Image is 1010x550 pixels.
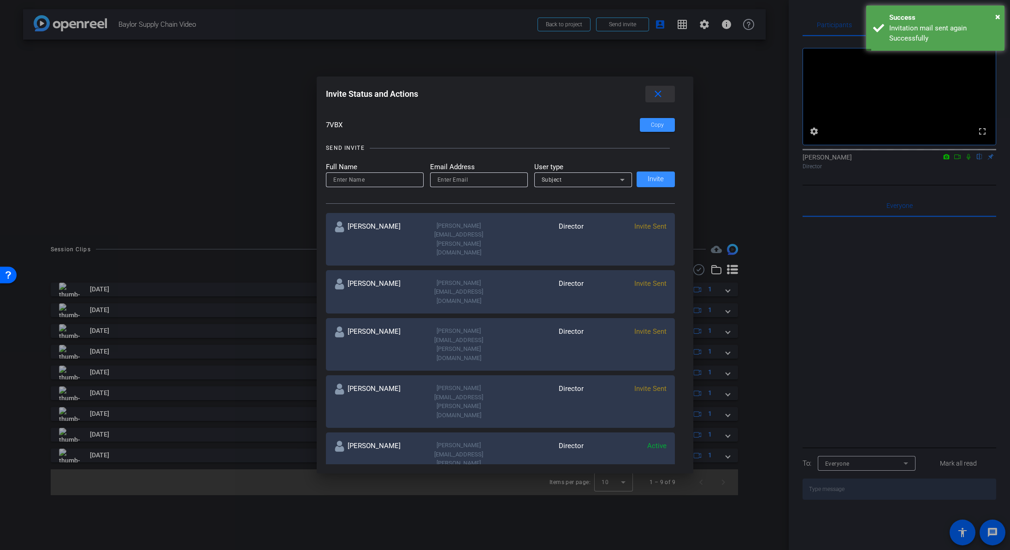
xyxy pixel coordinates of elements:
input: Enter Email [437,174,520,185]
div: [PERSON_NAME][EMAIL_ADDRESS][DOMAIN_NAME] [417,278,500,306]
div: [PERSON_NAME][EMAIL_ADDRESS][PERSON_NAME][DOMAIN_NAME] [417,384,500,420]
div: Director [501,221,584,257]
span: Subject [542,177,562,183]
div: [PERSON_NAME] [334,278,417,306]
div: Invite Status and Actions [326,86,675,102]
div: Director [501,278,584,306]
button: Close [995,10,1000,24]
mat-label: Full Name [326,162,424,172]
mat-label: Email Address [430,162,528,172]
div: Invitation mail sent again Successfully [889,23,998,44]
div: [PERSON_NAME] [334,326,417,362]
div: SEND INVITE [326,143,364,153]
div: Success [889,12,998,23]
span: Active [647,442,667,450]
div: [PERSON_NAME] [334,384,417,420]
span: Invite Sent [634,327,667,336]
span: Invite Sent [634,279,667,288]
mat-label: User type [534,162,632,172]
div: [PERSON_NAME][EMAIL_ADDRESS][PERSON_NAME][DOMAIN_NAME] [417,326,500,362]
div: Director [501,384,584,420]
div: [PERSON_NAME] [334,441,417,477]
div: [PERSON_NAME] [334,221,417,257]
div: [PERSON_NAME][EMAIL_ADDRESS][PERSON_NAME][DOMAIN_NAME] [417,221,500,257]
div: Director [501,326,584,362]
span: Invite Sent [634,384,667,393]
span: Copy [651,122,664,129]
button: Copy [640,118,675,132]
div: [PERSON_NAME][EMAIL_ADDRESS][PERSON_NAME][DOMAIN_NAME] [417,441,500,477]
mat-icon: close [652,89,664,100]
span: Invite Sent [634,222,667,231]
div: Director [501,441,584,477]
span: × [995,11,1000,22]
input: Enter Name [333,174,416,185]
openreel-title-line: SEND INVITE [326,143,675,153]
